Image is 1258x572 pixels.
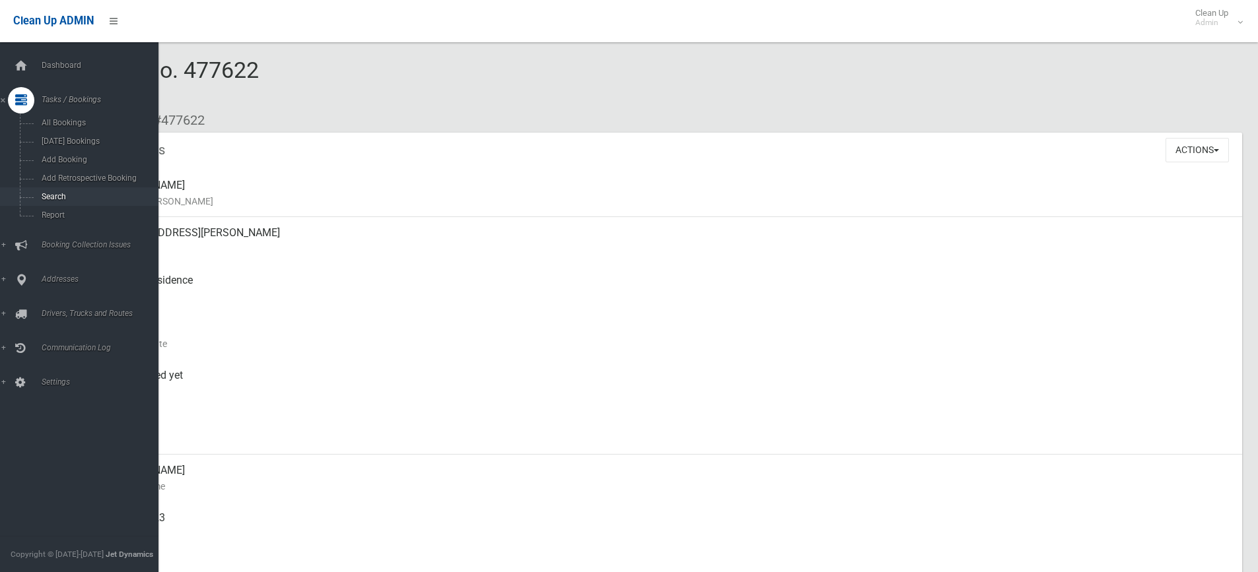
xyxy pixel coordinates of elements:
[38,118,157,127] span: All Bookings
[38,309,168,318] span: Drivers, Trucks and Routes
[106,550,153,559] strong: Jet Dynamics
[144,108,205,133] li: #477622
[106,217,1232,265] div: [STREET_ADDRESS][PERSON_NAME]
[1166,138,1229,162] button: Actions
[106,455,1232,502] div: [PERSON_NAME]
[38,95,168,104] span: Tasks / Bookings
[106,193,1232,209] small: Name of [PERSON_NAME]
[106,360,1232,407] div: Not collected yet
[38,274,168,284] span: Addresses
[1195,18,1228,28] small: Admin
[38,61,168,70] span: Dashboard
[13,15,94,27] span: Clean Up ADMIN
[106,383,1232,399] small: Collected At
[106,336,1232,352] small: Collection Date
[106,526,1232,542] small: Mobile
[106,502,1232,550] div: 0414569223
[106,312,1232,360] div: [DATE]
[58,57,259,108] span: Booking No. 477622
[38,377,168,387] span: Settings
[38,192,157,201] span: Search
[38,155,157,164] span: Add Booking
[106,478,1232,494] small: Contact Name
[38,240,168,249] span: Booking Collection Issues
[11,550,104,559] span: Copyright © [DATE]-[DATE]
[1189,8,1241,28] span: Clean Up
[106,407,1232,455] div: [DATE]
[106,265,1232,312] div: Front of Residence
[106,241,1232,257] small: Address
[38,137,157,146] span: [DATE] Bookings
[38,210,157,220] span: Report
[38,343,168,352] span: Communication Log
[106,431,1232,447] small: Zone
[38,174,157,183] span: Add Retrospective Booking
[106,170,1232,217] div: [PERSON_NAME]
[106,288,1232,304] small: Pickup Point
